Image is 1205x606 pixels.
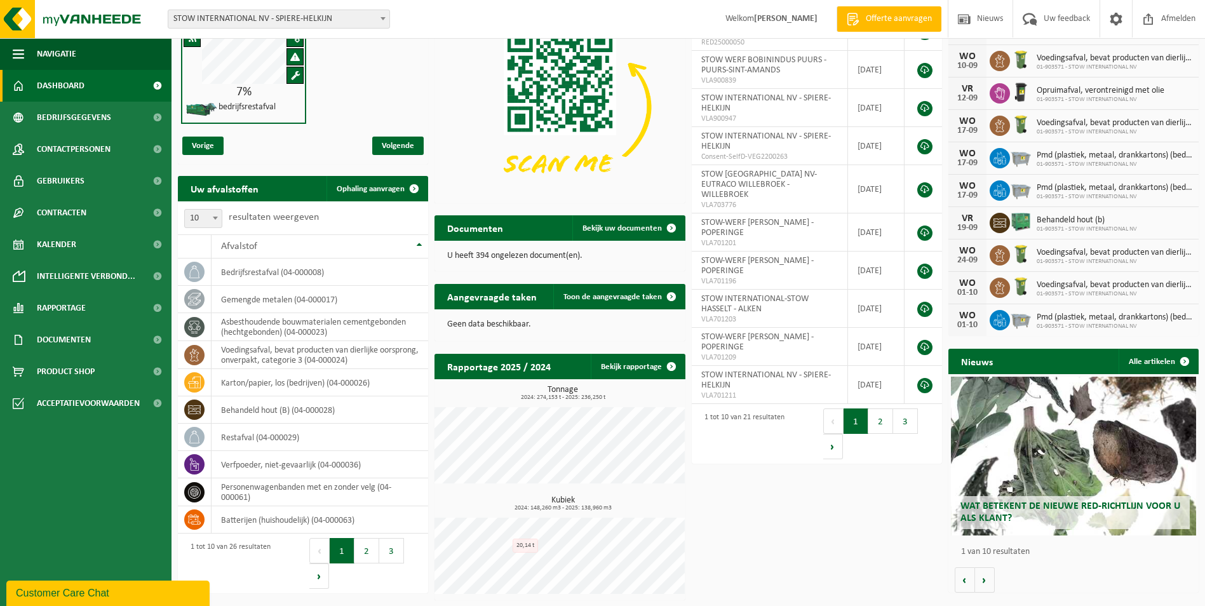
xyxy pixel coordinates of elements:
[182,137,224,155] span: Vorige
[701,55,826,75] span: STOW WERF BOBININDUS PUURS - PUURS-SINT-AMANDS
[37,197,86,229] span: Contracten
[893,408,918,434] button: 3
[955,51,980,62] div: WO
[1119,349,1197,374] a: Alle artikelen
[701,131,831,151] span: STOW INTERNATIONAL NV - SPIERE-HELKIJN
[754,14,818,24] strong: [PERSON_NAME]
[37,38,76,70] span: Navigatie
[212,341,428,369] td: voedingsafval, bevat producten van dierlijke oorsprong, onverpakt, categorie 3 (04-000024)
[441,505,685,511] span: 2024: 148,260 m3 - 2025: 138,960 m3
[955,116,980,126] div: WO
[823,434,843,459] button: Next
[955,181,980,191] div: WO
[6,578,212,606] iframe: chat widget
[955,149,980,159] div: WO
[1010,146,1032,168] img: WB-2500-GAL-GY-01
[441,496,685,511] h3: Kubiek
[975,567,995,593] button: Volgende
[960,501,1180,523] span: Wat betekent de nieuwe RED-richtlijn voor u als klant?
[221,241,257,252] span: Afvalstof
[372,137,424,155] span: Volgende
[955,84,980,94] div: VR
[1010,276,1032,297] img: WB-0140-HPE-GN-50
[354,538,379,563] button: 2
[185,102,217,118] img: HK-XZ-20-GN-01
[434,354,563,379] h2: Rapportage 2025 / 2024
[37,133,111,165] span: Contactpersonen
[1037,118,1192,128] span: Voedingsafval, bevat producten van dierlijke oorsprong, onverpakt, categorie 3
[37,387,140,419] span: Acceptatievoorwaarden
[961,548,1192,556] p: 1 van 10 resultaten
[326,176,427,201] a: Ophaling aanvragen
[184,537,271,590] div: 1 tot 10 van 26 resultaten
[212,424,428,451] td: restafval (04-000029)
[955,256,980,265] div: 24-09
[701,314,838,325] span: VLA701203
[434,215,516,240] h2: Documenten
[212,313,428,341] td: asbesthoudende bouwmaterialen cementgebonden (hechtgebonden) (04-000023)
[212,259,428,286] td: bedrijfsrestafval (04-000008)
[309,538,330,563] button: Previous
[1037,280,1192,290] span: Voedingsafval, bevat producten van dierlijke oorsprong, onverpakt, categorie 3
[563,293,662,301] span: Toon de aangevraagde taken
[701,170,817,199] span: STOW [GEOGRAPHIC_DATA] NV-EUTRACO WILLEBROEK - WILLEBROEK
[701,294,809,314] span: STOW INTERNATIONAL-STOW HASSELT - ALKEN
[701,37,838,48] span: RED25000050
[37,324,91,356] span: Documenten
[447,320,672,329] p: Geen data beschikbaar.
[701,218,814,238] span: STOW-WERF [PERSON_NAME] - POPERINGE
[168,10,390,29] span: STOW INTERNATIONAL NV - SPIERE-HELKIJN
[178,176,271,201] h2: Uw afvalstoffen
[1010,178,1032,200] img: WB-2500-GAL-GY-01
[1037,323,1192,330] span: 01-903571 - STOW INTERNATIONAL NV
[701,200,838,210] span: VLA703776
[441,394,685,401] span: 2024: 274,153 t - 2025: 236,250 t
[1037,161,1192,168] span: 01-903571 - STOW INTERNATIONAL NV
[955,191,980,200] div: 17-09
[848,252,905,290] td: [DATE]
[168,10,389,28] span: STOW INTERNATIONAL NV - SPIERE-HELKIJN
[955,321,980,330] div: 01-10
[434,13,685,201] img: Download de VHEPlus App
[219,103,276,112] h4: bedrijfsrestafval
[1037,53,1192,64] span: Voedingsafval, bevat producten van dierlijke oorsprong, onverpakt, categorie 3
[701,114,838,124] span: VLA900947
[37,165,84,197] span: Gebruikers
[434,284,549,309] h2: Aangevraagde taken
[1037,128,1192,136] span: 01-903571 - STOW INTERNATIONAL NV
[212,451,428,478] td: verfpoeder, niet-gevaarlijk (04-000036)
[701,238,838,248] span: VLA701201
[955,246,980,256] div: WO
[441,386,685,401] h3: Tonnage
[955,62,980,71] div: 10-09
[379,538,404,563] button: 3
[1037,215,1137,226] span: Behandeld hout (b)
[844,408,868,434] button: 1
[848,213,905,252] td: [DATE]
[37,356,95,387] span: Product Shop
[848,127,905,165] td: [DATE]
[1037,226,1137,233] span: 01-903571 - STOW INTERNATIONAL NV
[330,538,354,563] button: 1
[951,377,1196,535] a: Wat betekent de nieuwe RED-richtlijn voor u als klant?
[37,70,84,102] span: Dashboard
[848,89,905,127] td: [DATE]
[1037,151,1192,161] span: Pmd (plastiek, metaal, drankkartons) (bedrijven)
[701,76,838,86] span: VLA900839
[701,370,831,390] span: STOW INTERNATIONAL NV - SPIERE-HELKIJN
[1037,248,1192,258] span: Voedingsafval, bevat producten van dierlijke oorsprong, onverpakt, categorie 3
[513,539,538,553] div: 20,14 t
[1037,64,1192,71] span: 01-903571 - STOW INTERNATIONAL NV
[848,165,905,213] td: [DATE]
[837,6,941,32] a: Offerte aanvragen
[212,506,428,534] td: batterijen (huishoudelijk) (04-000063)
[184,209,222,228] span: 10
[1010,243,1032,265] img: WB-0140-HPE-GN-50
[1037,193,1192,201] span: 01-903571 - STOW INTERNATIONAL NV
[1037,86,1164,96] span: Opruimafval, verontreinigd met olie
[955,278,980,288] div: WO
[868,408,893,434] button: 2
[309,563,329,589] button: Next
[955,288,980,297] div: 01-10
[701,276,838,286] span: VLA701196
